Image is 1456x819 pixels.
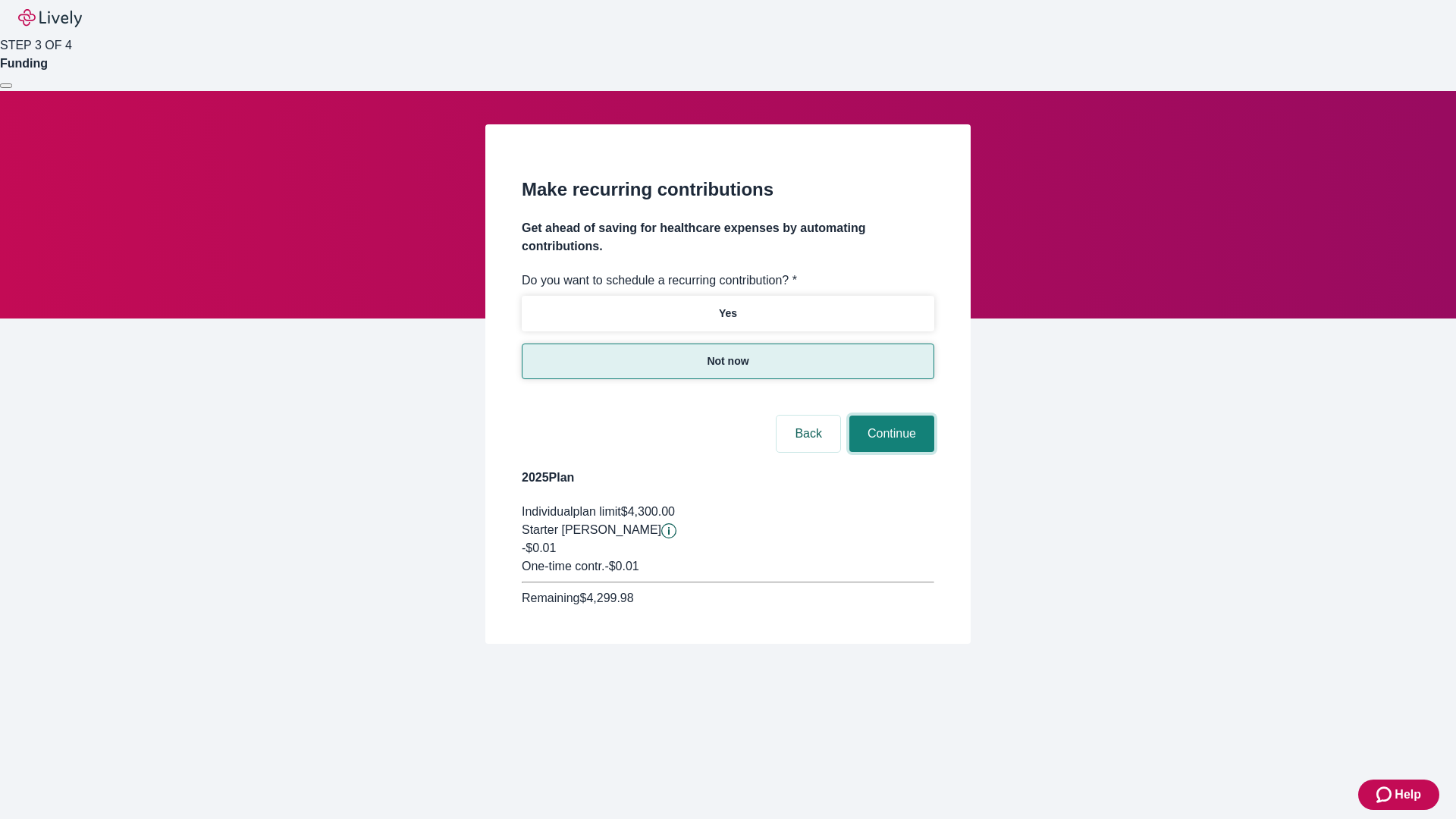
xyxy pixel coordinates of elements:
[522,560,604,573] span: One-time contr.
[1395,786,1421,804] span: Help
[522,591,579,604] span: Remaining
[522,271,797,290] label: Do you want to schedule a recurring contribution? *
[579,591,633,604] span: $4,299.98
[522,176,934,203] h2: Make recurring contributions
[849,416,934,452] button: Continue
[522,296,934,331] button: Yes
[522,523,661,536] span: Starter [PERSON_NAME]
[522,541,556,554] span: -$0.01
[707,353,748,369] p: Not now
[719,306,737,322] p: Yes
[661,523,676,538] button: Lively will contribute $0.01 to establish your account
[621,505,675,518] span: $4,300.00
[522,219,934,256] h4: Get ahead of saving for healthcare expenses by automating contributions.
[522,469,934,487] h4: 2025 Plan
[522,344,934,379] button: Not now
[18,9,82,27] img: Lively
[604,560,639,573] span: - $0.01
[522,505,621,518] span: Individual plan limit
[661,523,676,538] svg: Starter penny details
[777,416,840,452] button: Back
[1376,786,1395,804] svg: Zendesk support icon
[1358,780,1439,810] button: Zendesk support iconHelp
